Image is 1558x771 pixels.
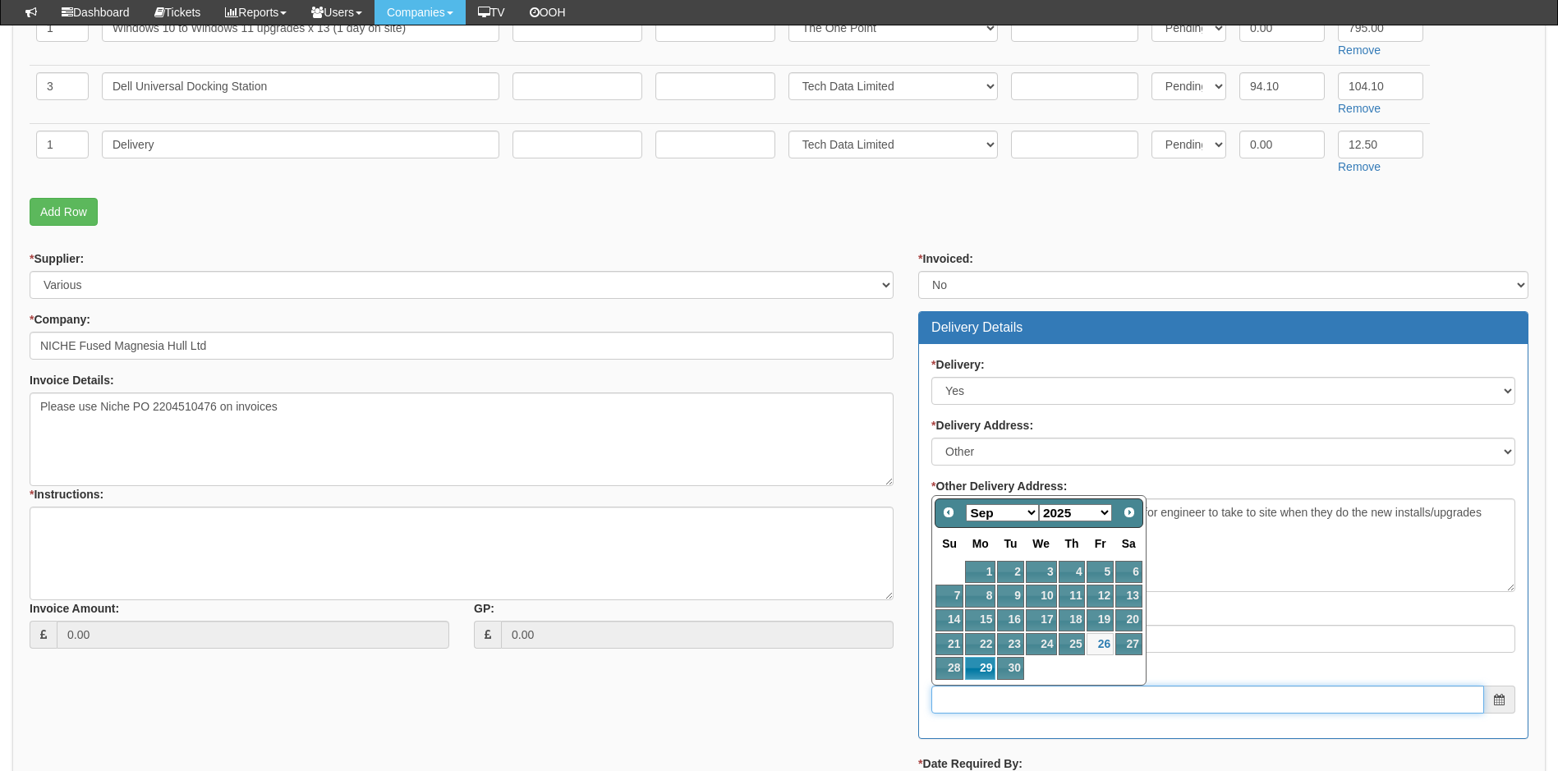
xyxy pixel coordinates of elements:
a: 14 [935,609,963,631]
a: 2 [997,561,1023,583]
a: 9 [997,585,1023,607]
a: 5 [1087,561,1113,583]
a: 7 [935,585,963,607]
a: 18 [1059,609,1086,631]
a: Remove [1338,160,1381,173]
a: 22 [965,633,995,655]
a: 29 [965,657,995,679]
a: Prev [937,501,960,524]
a: 17 [1026,609,1057,631]
label: GP: [474,600,494,617]
a: 16 [997,609,1023,631]
a: 13 [1115,585,1142,607]
label: Delivery Address: [931,417,1033,434]
span: Tuesday [1004,537,1018,550]
a: Remove [1338,102,1381,115]
label: Invoice Details: [30,372,114,388]
h3: Delivery Details [931,320,1515,335]
a: 24 [1026,633,1057,655]
a: 3 [1026,561,1057,583]
span: Saturday [1122,537,1136,550]
a: 25 [1059,633,1086,655]
span: Prev [942,506,955,519]
label: Supplier: [30,250,84,267]
label: Company: [30,311,90,328]
a: Add Row [30,198,98,226]
label: Other Delivery Address: [931,478,1067,494]
label: Invoice Amount: [30,600,119,617]
a: 20 [1115,609,1142,631]
a: 23 [997,633,1023,655]
label: Instructions: [30,486,103,503]
span: Next [1123,506,1136,519]
label: Delivery: [931,356,985,373]
a: 8 [965,585,995,607]
a: 1 [965,561,995,583]
a: 6 [1115,561,1142,583]
a: 30 [997,657,1023,679]
a: 4 [1059,561,1086,583]
span: Friday [1095,537,1106,550]
a: 27 [1115,633,1142,655]
a: 28 [935,657,963,679]
a: 19 [1087,609,1113,631]
a: 26 [1087,633,1113,655]
a: 15 [965,609,995,631]
a: 11 [1059,585,1086,607]
label: Invoiced: [918,250,973,267]
a: Next [1118,501,1141,524]
a: 21 [935,633,963,655]
a: Remove [1338,44,1381,57]
a: 10 [1026,585,1057,607]
span: Thursday [1065,537,1079,550]
span: Wednesday [1032,537,1050,550]
span: Sunday [942,537,957,550]
a: 12 [1087,585,1113,607]
span: Monday [972,537,989,550]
